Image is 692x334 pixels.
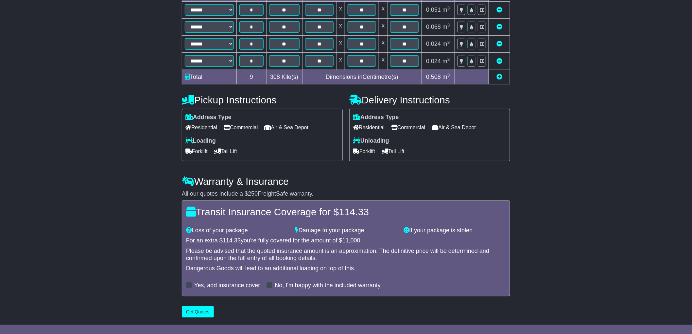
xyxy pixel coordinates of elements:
span: Forklift [353,146,375,156]
label: Address Type [353,114,399,121]
td: Total [182,70,237,84]
div: Loss of your package [183,227,292,234]
span: 0.068 [426,24,441,30]
td: x [337,36,345,53]
div: If your package is stolen [400,227,509,234]
td: x [379,2,388,19]
label: Unloading [353,137,389,145]
span: Commercial [224,122,258,132]
span: 11,000 [342,237,360,244]
label: Yes, add insurance cover [194,282,260,289]
a: Add new item [496,74,502,80]
span: Residential [185,122,217,132]
a: Remove this item [496,7,502,13]
span: m [442,7,450,13]
span: Tail Lift [214,146,237,156]
sup: 3 [447,6,450,10]
h4: Transit Insurance Coverage for $ [186,206,506,217]
td: x [337,53,345,70]
div: Damage to your package [292,227,401,234]
sup: 3 [447,57,450,62]
td: x [337,19,345,36]
td: Dimensions in Centimetre(s) [302,70,422,84]
div: Please be advised that the quoted insurance amount is an approximation. The definitive price will... [186,248,506,262]
td: x [337,2,345,19]
label: Address Type [185,114,232,121]
span: m [442,41,450,47]
div: Dangerous Goods will lead to an additional loading on top of this. [186,265,506,272]
span: m [442,24,450,30]
sup: 3 [447,23,450,27]
a: Remove this item [496,41,502,47]
span: Air & Sea Depot [265,122,309,132]
td: x [379,36,388,53]
span: Commercial [391,122,425,132]
td: x [379,53,388,70]
a: Remove this item [496,24,502,30]
label: No, I'm happy with the included warranty [275,282,381,289]
h4: Pickup Instructions [182,95,343,105]
span: Residential [353,122,385,132]
sup: 3 [447,40,450,45]
span: m [442,58,450,64]
div: All our quotes include a $ FreightSafe warranty. [182,190,510,198]
a: Remove this item [496,58,502,64]
label: Loading [185,137,216,145]
span: 114.33 [223,237,241,244]
span: Tail Lift [382,146,405,156]
h4: Delivery Instructions [349,95,510,105]
span: 114.33 [339,206,369,217]
td: x [379,19,388,36]
span: 0.051 [426,7,441,13]
span: 0.024 [426,41,441,47]
div: For an extra $ you're fully covered for the amount of $ . [186,237,506,244]
span: 0.508 [426,74,441,80]
span: 308 [270,74,280,80]
span: Forklift [185,146,208,156]
span: m [442,74,450,80]
sup: 3 [447,73,450,78]
span: 250 [248,190,258,197]
span: Air & Sea Depot [432,122,476,132]
td: Kilo(s) [266,70,302,84]
td: 9 [237,70,267,84]
h4: Warranty & Insurance [182,176,510,187]
button: Get Quotes [182,306,214,318]
span: 0.024 [426,58,441,64]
